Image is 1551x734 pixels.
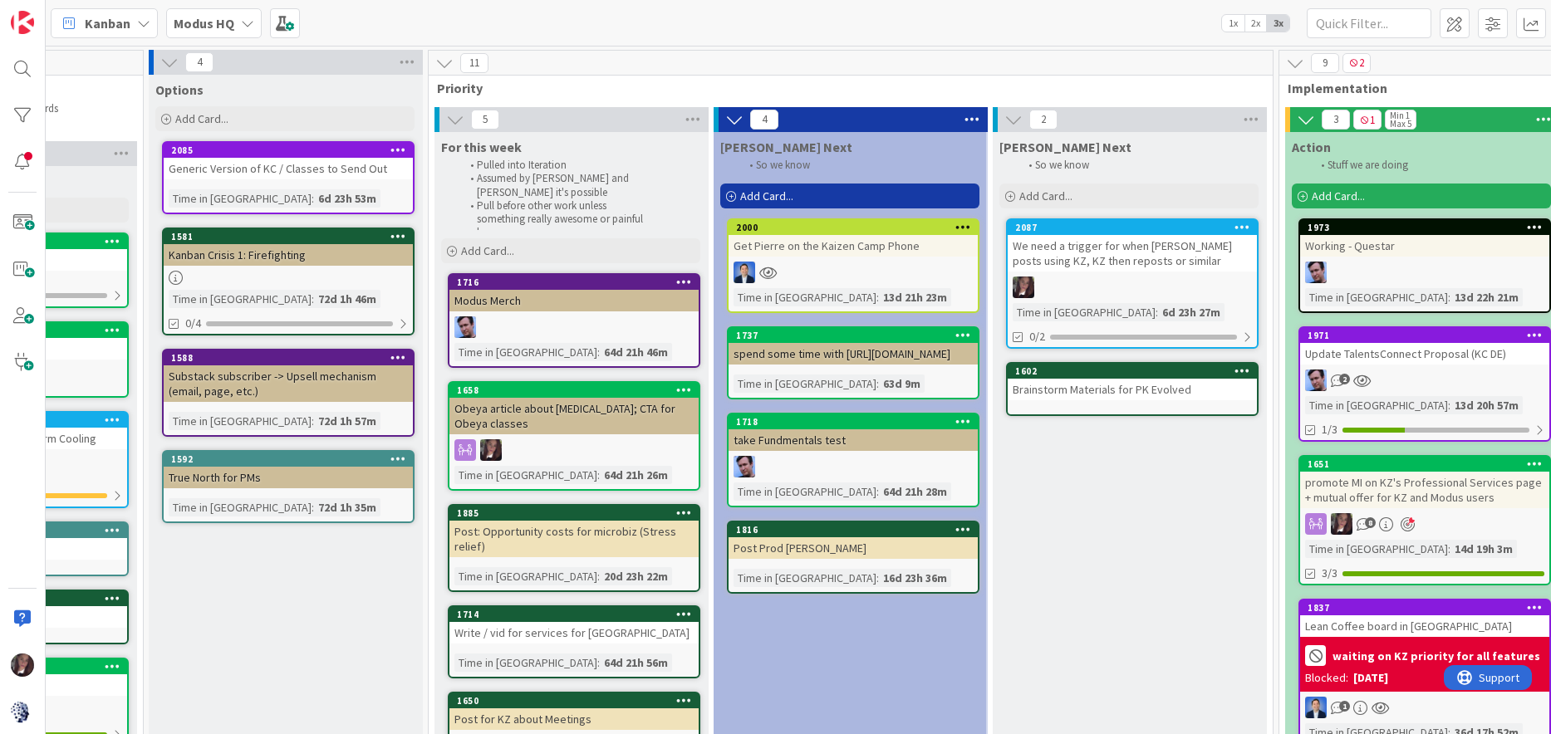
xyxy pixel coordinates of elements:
[185,52,214,72] span: 4
[729,328,978,343] div: 1737
[449,383,699,434] div: 1658Obeya article about [MEDICAL_DATA]; CTA for Obeya classes
[461,243,514,258] span: Add Card...
[164,229,413,244] div: 1581
[750,110,778,130] span: 4
[449,708,699,730] div: Post for KZ about Meetings
[736,416,978,428] div: 1718
[164,365,413,402] div: Substack subscriber -> Upsell mechanism (email, page, etc.)
[1300,472,1549,508] div: promote MI on KZ's Professional Services page + mutual offer for KZ and Modus users
[597,466,600,484] span: :
[454,466,597,484] div: Time in [GEOGRAPHIC_DATA]
[1019,159,1210,172] li: So we know
[312,498,314,516] span: :
[729,262,978,283] div: DP
[449,506,699,557] div: 1885Post: Opportunity costs for microbiz (Stress relief)
[449,622,699,643] div: Write / vid for services for [GEOGRAPHIC_DATA]
[1008,235,1257,272] div: We need a trigger for when [PERSON_NAME] posts using KZ, KZ then reposts or similar
[1308,602,1549,614] div: 1837
[169,189,312,208] div: Time in [GEOGRAPHIC_DATA]
[449,275,699,290] div: 1716
[164,350,413,402] div: 1588Substack subscriber -> Upsell mechanism (email, page, etc.)
[1300,600,1549,637] div: 1837Lean Coffee board in [GEOGRAPHIC_DATA]
[729,328,978,365] div: 1737spend some time with [URL][DOMAIN_NAME]
[449,521,699,557] div: Post: Opportunity costs for microbiz (Stress relief)
[1311,53,1339,73] span: 9
[471,110,499,130] span: 5
[480,439,502,461] img: TD
[169,290,312,308] div: Time in [GEOGRAPHIC_DATA]
[454,653,597,672] div: Time in [GEOGRAPHIC_DATA]
[1013,303,1156,321] div: Time in [GEOGRAPHIC_DATA]
[460,53,488,73] span: 11
[876,288,879,306] span: :
[879,374,925,393] div: 63d 9m
[1029,328,1045,345] span: 0/2
[1322,110,1350,130] span: 3
[1305,396,1448,414] div: Time in [GEOGRAPHIC_DATA]
[729,343,978,365] div: spend some time with [URL][DOMAIN_NAME]
[879,569,951,587] div: 16d 23h 36m
[729,537,978,559] div: Post Prod [PERSON_NAME]
[35,2,76,22] span: Support
[461,159,651,172] li: Pulled into Iteration
[312,412,314,430] span: :
[449,383,699,398] div: 1658
[1008,220,1257,235] div: 2087
[720,139,852,155] span: Jim Next
[729,429,978,451] div: take Fundmentals test
[314,290,380,308] div: 72d 1h 46m
[457,276,699,288] div: 1716
[1267,15,1289,32] span: 3x
[314,498,380,516] div: 72d 1h 35m
[1305,262,1327,283] img: JB
[155,81,204,98] span: Options
[164,350,413,365] div: 1588
[876,482,879,501] span: :
[449,290,699,311] div: Modus Merch
[11,653,34,677] img: TD
[1300,457,1549,508] div: 1651promote MI on KZ's Professional Services page + mutual offer for KZ and Modus users
[454,343,597,361] div: Time in [GEOGRAPHIC_DATA]
[449,607,699,622] div: 1714
[1013,276,1034,298] img: TD
[164,229,413,266] div: 1581Kanban Crisis 1: Firefighting
[734,288,876,306] div: Time in [GEOGRAPHIC_DATA]
[876,569,879,587] span: :
[171,453,413,465] div: 1592
[1015,365,1257,377] div: 1602
[454,316,476,338] img: JB
[1300,328,1549,343] div: 1971
[164,452,413,488] div: 1592True North for PMs
[1312,188,1365,203] span: Add Card...
[1322,565,1337,582] span: 3/3
[1156,303,1158,321] span: :
[461,199,651,240] li: Pull before other work unless something really awesome or painful happens
[312,189,314,208] span: :
[876,374,879,393] span: :
[457,384,699,396] div: 1658
[449,398,699,434] div: Obeya article about [MEDICAL_DATA]; CTA for Obeya classes
[1390,111,1410,120] div: Min 1
[1300,235,1549,257] div: Working - Questar
[1339,701,1350,712] span: 1
[729,522,978,559] div: 1816Post Prod [PERSON_NAME]
[1353,669,1388,687] div: [DATE]
[169,498,312,516] div: Time in [GEOGRAPHIC_DATA]
[1008,364,1257,379] div: 1602
[171,352,413,364] div: 1588
[1300,220,1549,235] div: 1973
[449,275,699,311] div: 1716Modus Merch
[1300,513,1549,535] div: TD
[1448,540,1450,558] span: :
[729,220,978,235] div: 2000
[1307,8,1431,38] input: Quick Filter...
[736,330,978,341] div: 1737
[729,220,978,257] div: 2000Get Pierre on the Kaizen Camp Phone
[449,607,699,643] div: 1714Write / vid for services for [GEOGRAPHIC_DATA]
[441,139,522,155] span: For this week
[449,506,699,521] div: 1885
[1222,15,1244,32] span: 1x
[1300,600,1549,615] div: 1837
[1305,369,1327,391] img: JB
[1300,220,1549,257] div: 1973Working - Questar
